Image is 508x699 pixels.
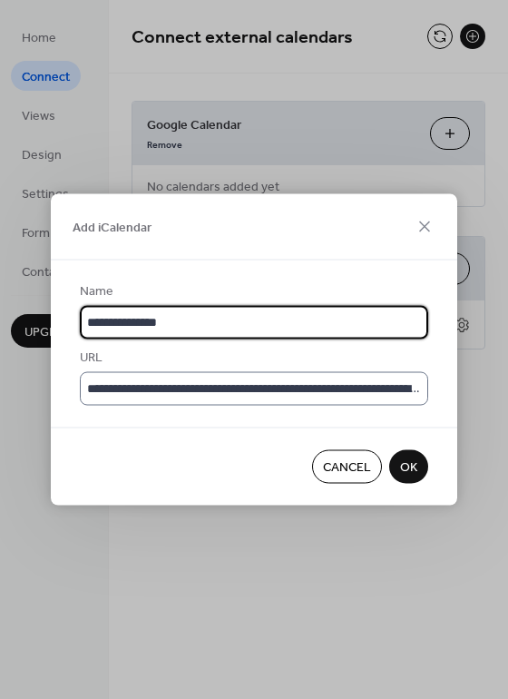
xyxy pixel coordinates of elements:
span: Cancel [323,458,371,477]
button: Cancel [312,450,382,484]
span: OK [400,458,417,477]
button: OK [389,450,428,484]
span: Add iCalendar [73,219,151,238]
div: URL [80,349,425,368]
div: Name [80,282,425,301]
